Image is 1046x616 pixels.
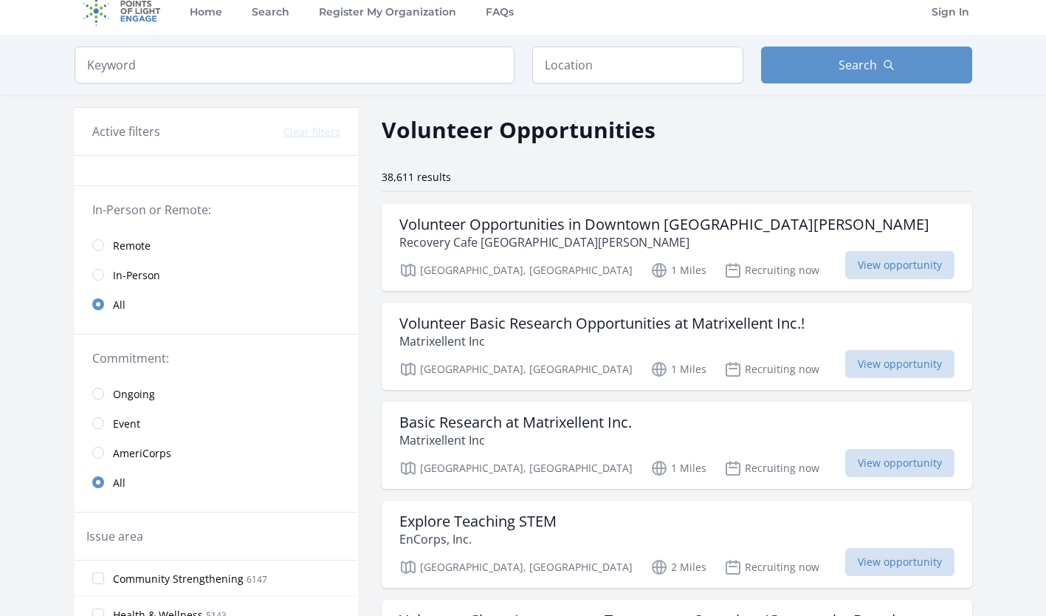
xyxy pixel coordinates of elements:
p: Recruiting now [724,459,819,477]
span: 6147 [247,573,267,586]
span: Event [113,417,140,431]
a: All [75,468,358,497]
button: Search [761,47,972,83]
a: Remote [75,230,358,260]
p: Matrixellent Inc [399,332,805,350]
a: Volunteer Opportunities in Downtown [GEOGRAPHIC_DATA][PERSON_NAME] Recovery Cafe [GEOGRAPHIC_DATA... [382,204,972,291]
h3: Explore Teaching STEM [399,513,557,530]
input: Community Strengthening 6147 [92,572,104,584]
p: 1 Miles [650,360,706,378]
a: Event [75,408,358,438]
p: [GEOGRAPHIC_DATA], [GEOGRAPHIC_DATA] [399,558,633,576]
input: Keyword [75,47,515,83]
p: 1 Miles [650,261,706,279]
a: All [75,290,358,319]
h2: Volunteer Opportunities [382,113,656,146]
p: [GEOGRAPHIC_DATA], [GEOGRAPHIC_DATA] [399,459,633,477]
p: [GEOGRAPHIC_DATA], [GEOGRAPHIC_DATA] [399,261,633,279]
p: Recruiting now [724,261,819,279]
p: 2 Miles [650,558,706,576]
p: [GEOGRAPHIC_DATA], [GEOGRAPHIC_DATA] [399,360,633,378]
a: In-Person [75,260,358,290]
legend: In-Person or Remote: [92,201,340,219]
p: EnCorps, Inc. [399,530,557,548]
span: View opportunity [845,251,954,279]
a: Ongoing [75,379,358,408]
span: 38,611 results [382,170,451,184]
span: Search [839,56,877,74]
p: Recovery Cafe [GEOGRAPHIC_DATA][PERSON_NAME] [399,233,929,251]
h3: Volunteer Opportunities in Downtown [GEOGRAPHIC_DATA][PERSON_NAME] [399,216,929,233]
span: Community Strengthening [113,572,244,586]
p: 1 Miles [650,459,706,477]
legend: Commitment: [92,349,340,367]
a: Volunteer Basic Research Opportunities at Matrixellent Inc.! Matrixellent Inc [GEOGRAPHIC_DATA], ... [382,303,972,390]
span: View opportunity [845,449,954,477]
p: Matrixellent Inc [399,431,632,449]
a: Basic Research at Matrixellent Inc. Matrixellent Inc [GEOGRAPHIC_DATA], [GEOGRAPHIC_DATA] 1 Miles... [382,402,972,489]
span: All [113,476,125,490]
button: Clear filters [283,125,340,140]
a: AmeriCorps [75,438,358,468]
h3: Basic Research at Matrixellent Inc. [399,414,632,431]
h3: Volunteer Basic Research Opportunities at Matrixellent Inc.! [399,315,805,332]
span: View opportunity [845,548,954,576]
span: Remote [113,239,151,253]
span: View opportunity [845,350,954,378]
span: All [113,298,125,312]
p: Recruiting now [724,558,819,576]
span: Ongoing [113,387,155,402]
h3: Active filters [92,123,160,140]
legend: Issue area [86,527,143,545]
span: AmeriCorps [113,446,171,461]
a: Explore Teaching STEM EnCorps, Inc. [GEOGRAPHIC_DATA], [GEOGRAPHIC_DATA] 2 Miles Recruiting now V... [382,501,972,588]
input: Location [532,47,743,83]
span: In-Person [113,268,160,283]
p: Recruiting now [724,360,819,378]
